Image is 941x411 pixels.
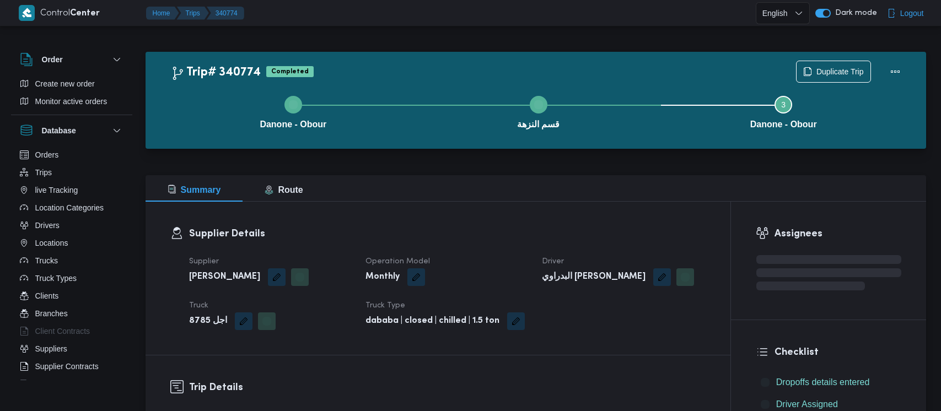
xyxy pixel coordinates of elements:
[542,258,564,265] span: Driver
[883,2,928,24] button: Logout
[15,75,128,93] button: Create new order
[15,322,128,340] button: Client Contracts
[15,375,128,393] button: Devices
[42,53,63,66] h3: Order
[35,95,107,108] span: Monitor active orders
[207,7,244,20] button: 340774
[776,377,870,387] span: Dropoffs details entered
[15,199,128,217] button: Location Categories
[289,100,298,109] svg: Step 1 is complete
[776,399,838,409] span: Driver Assigned
[189,380,706,395] h3: Trip Details
[260,118,326,131] span: Danone - Obour
[365,258,430,265] span: Operation Model
[189,315,227,328] b: اجل 8785
[35,289,59,302] span: Clients
[661,83,906,140] button: Danone - Obour
[35,166,52,179] span: Trips
[42,124,76,137] h3: Database
[266,66,314,77] span: Completed
[15,93,128,110] button: Monitor active orders
[35,360,99,373] span: Supplier Contracts
[796,61,871,83] button: Duplicate Trip
[15,146,128,164] button: Orders
[35,236,68,250] span: Locations
[534,100,543,109] svg: Step 2 is complete
[816,65,864,78] span: Duplicate Trip
[365,315,499,328] b: dababa | closed | chilled | 1.5 ton
[35,183,78,197] span: live Tracking
[15,252,128,269] button: Trucks
[35,272,77,285] span: Truck Types
[189,258,219,265] span: Supplier
[171,66,261,80] h2: Trip# 340774
[365,302,405,309] span: Truck Type
[776,376,870,389] span: Dropoffs details entered
[70,9,100,18] b: Center
[189,302,208,309] span: Truck
[35,342,67,355] span: Suppliers
[416,83,661,140] button: قسم النزهة
[171,83,416,140] button: Danone - Obour
[35,254,58,267] span: Trucks
[35,77,95,90] span: Create new order
[831,9,877,18] span: Dark mode
[265,185,303,194] span: Route
[542,271,646,284] b: البدراوي [PERSON_NAME]
[35,219,60,232] span: Drivers
[365,271,400,284] b: Monthly
[756,374,901,391] button: Dropoffs details entered
[750,118,817,131] span: Danone - Obour
[776,398,838,411] span: Driver Assigned
[19,5,35,21] img: X8yXhbKr1z7QwAAAABJRU5ErkJggg==
[11,146,132,385] div: Database
[15,181,128,199] button: live Tracking
[884,61,906,83] button: Actions
[15,358,128,375] button: Supplier Contracts
[15,305,128,322] button: Branches
[271,68,309,75] b: Completed
[15,164,128,181] button: Trips
[15,269,128,287] button: Truck Types
[35,201,104,214] span: Location Categories
[15,340,128,358] button: Suppliers
[35,148,59,161] span: Orders
[15,217,128,234] button: Drivers
[15,287,128,305] button: Clients
[20,53,123,66] button: Order
[900,7,924,20] span: Logout
[517,118,560,131] span: قسم النزهة
[189,226,706,241] h3: Supplier Details
[15,234,128,252] button: Locations
[168,185,221,194] span: Summary
[781,100,786,109] span: 3
[775,226,901,241] h3: Assignees
[189,271,260,284] b: [PERSON_NAME]
[35,307,68,320] span: Branches
[11,75,132,115] div: Order
[775,345,901,360] h3: Checklist
[177,7,209,20] button: Trips
[35,325,90,338] span: Client Contracts
[20,124,123,137] button: Database
[146,7,179,20] button: Home
[35,377,63,391] span: Devices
